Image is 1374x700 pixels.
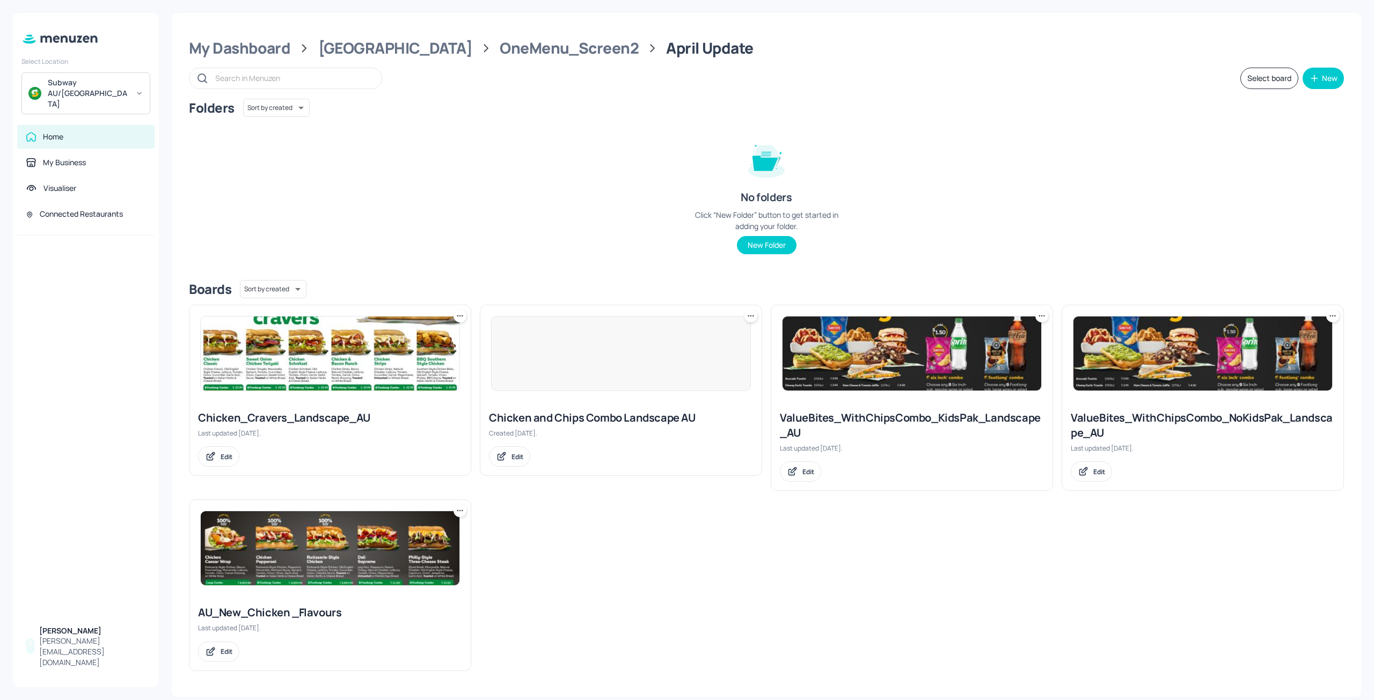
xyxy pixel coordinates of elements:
[243,97,310,119] div: Sort by created
[221,647,232,656] div: Edit
[666,39,753,58] div: April Update
[1093,467,1105,476] div: Edit
[1073,316,1332,390] img: 2025-04-21-17452780798388op1ruf1fqf.jpeg
[489,429,753,438] div: Created [DATE].
[737,236,796,254] button: New Folder
[802,467,814,476] div: Edit
[686,209,847,232] div: Click “New Folder” button to get started in adding your folder.
[198,429,462,438] div: Last updated [DATE].
[240,278,306,300] div: Sort by created
[780,444,1044,453] div: Last updated [DATE].
[48,77,129,109] div: Subway AU/[GEOGRAPHIC_DATA]
[43,183,76,194] div: Visualiser
[40,209,123,219] div: Connected Restaurants
[28,87,41,100] img: avatar
[198,410,462,425] div: Chicken_Cravers_Landscape_AU
[215,70,371,86] input: Search in Menuzen
[189,39,290,58] div: My Dashboard
[39,636,146,668] div: [PERSON_NAME][EMAIL_ADDRESS][DOMAIN_NAME]
[26,638,35,647] img: AOh14Gi8qiLOHi8_V0Z21Rg2Hnc1Q3Dmev7ROR3CPInM=s96-c
[318,39,472,58] div: [GEOGRAPHIC_DATA]
[189,99,235,116] div: Folders
[39,625,146,636] div: [PERSON_NAME]
[780,410,1044,440] div: ValueBites_WithChipsCombo_KidsPak_Landscape_AU
[740,132,793,186] img: folder-empty
[741,190,792,205] div: No folders
[1071,410,1335,440] div: ValueBites_WithChipsCombo_NoKidsPak_Landscape_AU
[189,281,231,298] div: Boards
[21,57,150,66] div: Select Location
[1071,444,1335,453] div: Last updated [DATE].
[221,452,232,461] div: Edit
[1240,68,1298,89] button: Select board
[511,452,523,461] div: Edit
[43,157,86,168] div: My Business
[1322,75,1338,82] div: New
[783,316,1041,390] img: 2025-06-03-1748914153684tnrcl56oc99.jpeg
[198,623,462,632] div: Last updated [DATE].
[489,410,753,425] div: Chicken and Chips Combo Landscape AU
[1303,68,1344,89] button: New
[43,131,63,142] div: Home
[201,316,459,390] img: 2025-02-11-1739248609966vens89o6x3g.jpeg
[500,39,639,58] div: OneMenu_Screen2
[198,605,462,620] div: AU_New_Chicken _Flavours
[201,511,459,585] img: 2025-04-22-1745296106396may9udvxm5o.jpeg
